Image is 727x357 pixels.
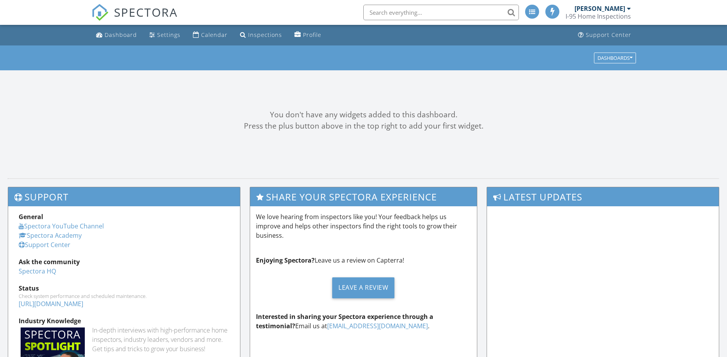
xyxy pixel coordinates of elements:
a: [EMAIL_ADDRESS][DOMAIN_NAME] [327,322,428,330]
a: Profile [291,28,324,42]
div: Status [19,284,229,293]
strong: General [19,212,43,221]
div: Ask the community [19,257,229,266]
strong: Interested in sharing your Spectora experience through a testimonial? [256,312,433,330]
a: SPECTORA [91,10,178,27]
a: Support Center [575,28,634,42]
a: Leave a Review [256,271,471,304]
div: Inspections [248,31,282,38]
div: Press the plus button above in the top right to add your first widget. [8,120,719,132]
a: Calendar [190,28,231,42]
p: Leave us a review on Capterra! [256,256,471,265]
div: [PERSON_NAME] [575,5,625,12]
h3: Share Your Spectora Experience [250,187,477,206]
div: In-depth interviews with high-performance home inspectors, industry leaders, vendors and more. Ge... [92,326,229,354]
div: Dashboard [105,31,137,38]
p: We love hearing from inspectors like you! Your feedback helps us improve and helps other inspecto... [256,212,471,240]
strong: Enjoying Spectora? [256,256,315,265]
a: Spectora YouTube Channel [19,222,104,230]
button: Dashboards [594,52,636,63]
img: The Best Home Inspection Software - Spectora [91,4,109,21]
span: SPECTORA [114,4,178,20]
p: Email us at . [256,312,471,331]
div: Settings [157,31,180,38]
div: Leave a Review [332,277,394,298]
a: [URL][DOMAIN_NAME] [19,300,83,308]
h3: Support [8,187,240,206]
input: Search everything... [363,5,519,20]
div: Check system performance and scheduled maintenance. [19,293,229,299]
a: Spectora Academy [19,231,82,240]
div: I-95 Home Inspections [566,12,631,20]
a: Inspections [237,28,285,42]
div: Dashboards [597,55,632,61]
a: Spectora HQ [19,267,56,275]
a: Support Center [19,240,70,249]
h3: Latest Updates [487,187,719,206]
div: Profile [303,31,321,38]
div: Support Center [586,31,631,38]
div: You don't have any widgets added to this dashboard. [8,109,719,120]
div: Industry Knowledge [19,316,229,326]
div: Calendar [201,31,228,38]
a: Dashboard [93,28,140,42]
a: Settings [146,28,184,42]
